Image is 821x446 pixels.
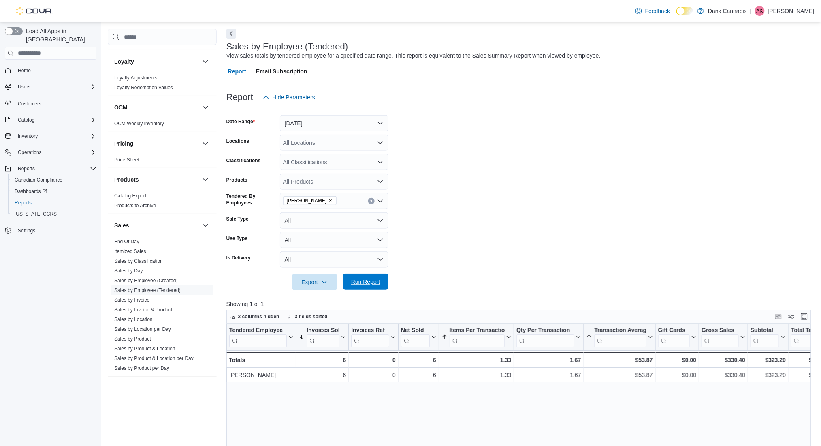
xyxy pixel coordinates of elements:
[15,66,34,75] a: Home
[226,42,348,51] h3: Sales by Employee (Tendered)
[307,327,339,347] div: Invoices Sold
[516,355,581,365] div: 1.67
[2,97,100,109] button: Customers
[2,64,100,76] button: Home
[114,258,163,264] a: Sales by Classification
[751,327,779,334] div: Subtotal
[287,197,327,205] span: [PERSON_NAME]
[658,370,696,380] div: $0.00
[2,131,100,142] button: Inventory
[114,249,146,254] a: Itemized Sales
[114,103,128,111] h3: OCM
[228,63,246,79] span: Report
[351,370,395,380] div: 0
[751,355,786,365] div: $323.20
[516,327,581,347] button: Qty Per Transaction
[658,327,696,347] button: Gift Cards
[2,163,100,174] button: Reports
[114,268,143,274] span: Sales by Day
[401,327,429,334] div: Net Sold
[229,370,293,380] div: [PERSON_NAME]
[114,84,173,91] span: Loyalty Redemption Values
[5,61,96,257] nav: Complex example
[11,175,96,185] span: Canadian Compliance
[114,193,146,199] a: Catalog Export
[114,365,169,371] a: Sales by Product per Day
[594,327,646,347] div: Transaction Average
[702,370,745,380] div: $330.40
[108,191,217,214] div: Products
[368,198,375,204] button: Clear input
[791,327,820,334] div: Total Tax
[114,326,171,332] span: Sales by Location per Day
[114,58,199,66] button: Loyalty
[377,178,384,185] button: Open list of options
[658,327,690,334] div: Gift Cards
[114,278,178,283] a: Sales by Employee (Created)
[226,300,817,308] p: Showing 1 of 1
[377,139,384,146] button: Open list of options
[15,148,96,157] span: Operations
[11,187,96,196] span: Dashboards
[774,312,783,322] button: Keyboard shortcuts
[238,313,279,320] span: 2 columns hidden
[114,307,172,313] a: Sales by Invoice & Product
[114,336,151,342] a: Sales by Product
[351,327,395,347] button: Invoices Ref
[708,6,747,16] p: Dank Cannabis
[114,336,151,342] span: Sales by Product
[114,103,199,111] button: OCM
[114,121,164,127] a: OCM Weekly Inventory
[750,6,752,16] p: |
[15,199,32,206] span: Reports
[11,187,50,196] a: Dashboards
[768,6,815,16] p: [PERSON_NAME]
[114,85,173,90] a: Loyalty Redemption Values
[200,139,210,148] button: Pricing
[516,370,581,380] div: 1.67
[114,317,153,322] a: Sales by Location
[15,115,38,125] button: Catalog
[114,176,199,184] button: Products
[226,157,261,164] label: Classifications
[586,370,653,380] div: $53.87
[8,197,100,208] button: Reports
[114,203,156,208] a: Products to Archive
[401,355,436,365] div: 6
[114,75,158,81] a: Loyalty Adjustments
[351,278,380,286] span: Run Report
[11,198,96,208] span: Reports
[351,327,389,347] div: Invoices Ref
[114,221,199,229] button: Sales
[280,232,388,248] button: All
[114,157,139,163] span: Price Sheet
[114,239,139,244] a: End Of Day
[273,93,315,101] span: Hide Parameters
[516,327,574,334] div: Qty Per Transaction
[226,193,277,206] label: Tendered By Employees
[229,327,293,347] button: Tendered Employee
[702,327,739,347] div: Gross Sales
[18,165,35,172] span: Reports
[791,327,820,347] div: Total Tax
[229,355,293,365] div: Totals
[343,274,388,290] button: Run Report
[441,370,512,380] div: 1.33
[283,196,337,205] span: Arshi Kalkat
[114,202,156,209] span: Products to Archive
[23,27,96,43] span: Load All Apps in [GEOGRAPHIC_DATA]
[114,238,139,245] span: End Of Day
[226,29,236,39] button: Next
[377,198,384,204] button: Open list of options
[18,101,41,107] span: Customers
[18,149,42,156] span: Operations
[114,356,194,361] a: Sales by Product & Location per Day
[280,251,388,268] button: All
[108,237,217,376] div: Sales
[702,327,739,334] div: Gross Sales
[114,277,178,284] span: Sales by Employee (Created)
